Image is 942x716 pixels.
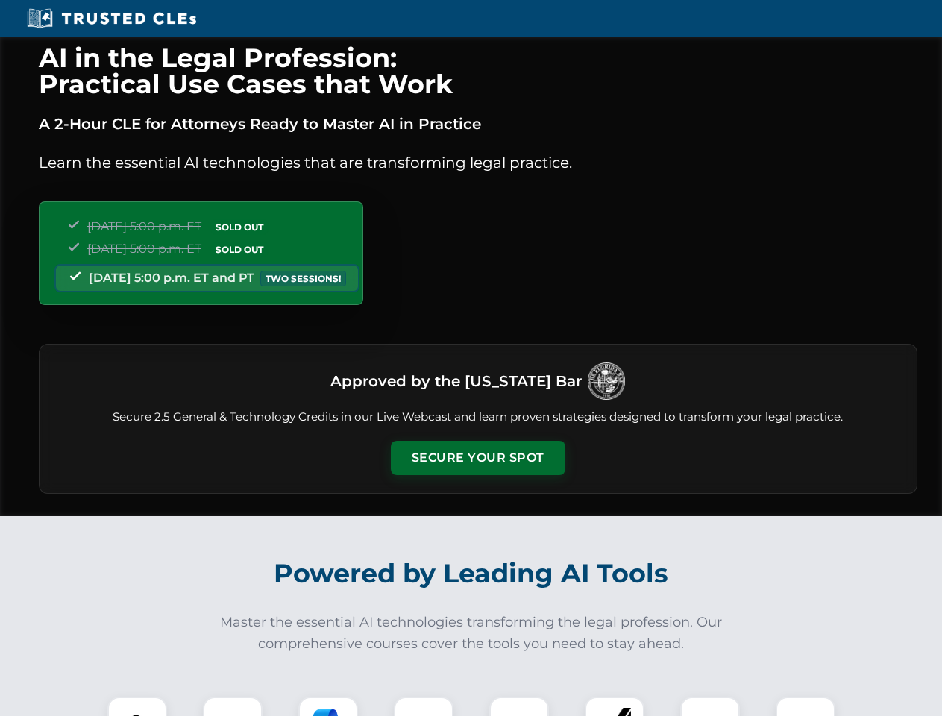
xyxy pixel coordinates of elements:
p: Learn the essential AI technologies that are transforming legal practice. [39,151,917,175]
p: Secure 2.5 General & Technology Credits in our Live Webcast and learn proven strategies designed ... [57,409,899,426]
img: Logo [588,362,625,400]
p: Master the essential AI technologies transforming the legal profession. Our comprehensive courses... [210,612,732,655]
p: A 2-Hour CLE for Attorneys Ready to Master AI in Practice [39,112,917,136]
button: Secure Your Spot [391,441,565,475]
span: SOLD OUT [210,242,269,257]
span: [DATE] 5:00 p.m. ET [87,219,201,233]
span: SOLD OUT [210,219,269,235]
h2: Powered by Leading AI Tools [58,547,885,600]
h1: AI in the Legal Profession: Practical Use Cases that Work [39,45,917,97]
span: [DATE] 5:00 p.m. ET [87,242,201,256]
h3: Approved by the [US_STATE] Bar [330,368,582,395]
img: Trusted CLEs [22,7,201,30]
